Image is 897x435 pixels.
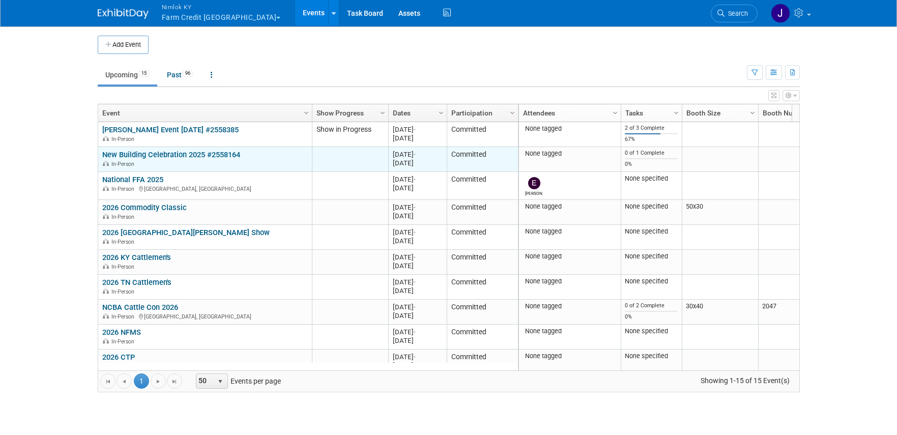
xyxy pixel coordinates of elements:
[523,202,617,211] div: None tagged
[414,278,416,286] span: -
[625,104,675,122] a: Tasks
[771,4,790,23] img: Jamie Dunn
[102,184,307,193] div: [GEOGRAPHIC_DATA], [GEOGRAPHIC_DATA]
[103,214,109,219] img: In-Person Event
[682,200,758,225] td: 50x30
[102,150,240,159] a: New Building Celebration 2025 #2558164
[393,353,442,361] div: [DATE]
[103,313,109,318] img: In-Person Event
[196,374,214,388] span: 50
[393,278,442,286] div: [DATE]
[103,186,109,191] img: In-Person Event
[625,161,678,168] div: 0%
[103,239,109,244] img: In-Person Event
[414,328,416,336] span: -
[393,253,442,262] div: [DATE]
[312,122,388,147] td: Show in Progress
[447,250,518,275] td: Committed
[216,378,224,386] span: select
[625,327,678,335] div: None specified
[111,136,137,142] span: In-Person
[625,252,678,260] div: None specified
[111,214,137,220] span: In-Person
[100,373,115,389] a: Go to the first page
[682,300,758,325] td: 30x40
[120,378,128,386] span: Go to the previous page
[523,302,617,310] div: None tagged
[748,109,757,117] span: Column Settings
[103,264,109,269] img: In-Person Event
[414,204,416,211] span: -
[725,10,748,17] span: Search
[523,150,617,158] div: None tagged
[151,373,166,389] a: Go to the next page
[625,302,678,309] div: 0 of 2 Complete
[393,104,440,122] a: Dates
[523,227,617,236] div: None tagged
[436,104,447,120] a: Column Settings
[610,104,621,120] a: Column Settings
[393,150,442,159] div: [DATE]
[98,36,149,54] button: Add Event
[625,277,678,285] div: None specified
[447,200,518,225] td: Committed
[393,159,442,167] div: [DATE]
[393,134,442,142] div: [DATE]
[625,313,678,321] div: 0%
[98,65,157,84] a: Upcoming15
[447,325,518,350] td: Committed
[691,373,799,388] span: Showing 1-15 of 15 Event(s)
[138,70,150,77] span: 15
[102,175,163,184] a: National FFA 2025
[102,203,187,212] a: 2026 Commodity Classic
[672,109,680,117] span: Column Settings
[301,104,312,120] a: Column Settings
[103,338,109,343] img: In-Person Event
[523,352,617,360] div: None tagged
[763,104,828,122] a: Booth Number
[525,189,543,196] div: Elizabeth Woods
[102,253,171,262] a: 2026 KY Cattlemen's
[102,278,171,287] a: 2026 TN Cattlemen's
[758,300,834,325] td: 2047
[393,311,442,320] div: [DATE]
[451,104,511,122] a: Participation
[625,227,678,236] div: None specified
[98,9,149,19] img: ExhibitDay
[102,104,305,122] a: Event
[111,161,137,167] span: In-Person
[447,172,518,200] td: Committed
[393,184,442,192] div: [DATE]
[111,264,137,270] span: In-Person
[393,286,442,295] div: [DATE]
[102,328,141,337] a: 2026 NFMS
[162,2,281,12] span: Nimlok KY
[523,104,614,122] a: Attendees
[102,353,135,362] a: 2026 CTP
[103,136,109,141] img: In-Person Event
[528,177,540,189] img: Elizabeth Woods
[377,104,388,120] a: Column Settings
[111,313,137,320] span: In-Person
[393,228,442,237] div: [DATE]
[102,303,178,312] a: NCBA Cattle Con 2026
[102,125,239,134] a: [PERSON_NAME] Event [DATE] #2558385
[414,303,416,311] span: -
[393,303,442,311] div: [DATE]
[523,252,617,260] div: None tagged
[414,353,416,361] span: -
[447,350,518,374] td: Committed
[611,109,619,117] span: Column Settings
[102,312,307,321] div: [GEOGRAPHIC_DATA], [GEOGRAPHIC_DATA]
[625,150,678,157] div: 0 of 1 Complete
[103,288,109,294] img: In-Person Event
[111,186,137,192] span: In-Person
[625,136,678,143] div: 67%
[302,109,310,117] span: Column Settings
[711,5,758,22] a: Search
[159,65,201,84] a: Past96
[393,212,442,220] div: [DATE]
[393,328,442,336] div: [DATE]
[414,253,416,261] span: -
[625,352,678,360] div: None specified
